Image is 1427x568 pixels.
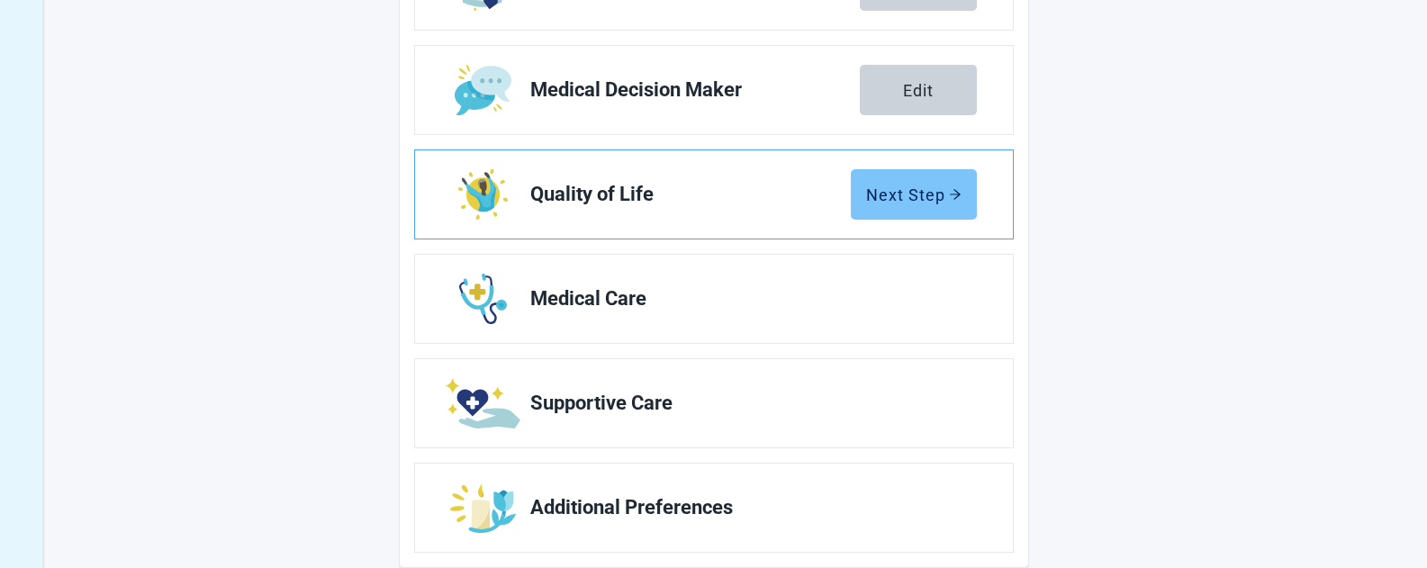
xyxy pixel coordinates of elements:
button: Edit [860,65,977,115]
span: Medical Care [530,288,962,310]
span: Quality of Life [530,184,851,205]
div: Next Step [866,185,962,203]
a: Edit Medical Care section [415,255,1013,343]
span: Additional Preferences [530,497,962,518]
a: Edit Quality of Life section [415,150,1013,239]
a: Edit Supportive Care section [415,359,1013,447]
button: Next Steparrow-right [851,169,977,220]
a: Edit Additional Preferences section [415,464,1013,552]
span: Medical Decision Maker [530,79,860,101]
span: Supportive Care [530,392,962,414]
a: Edit Medical Decision Maker section [415,46,1013,134]
span: arrow-right [949,188,962,201]
div: Edit [903,81,934,99]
